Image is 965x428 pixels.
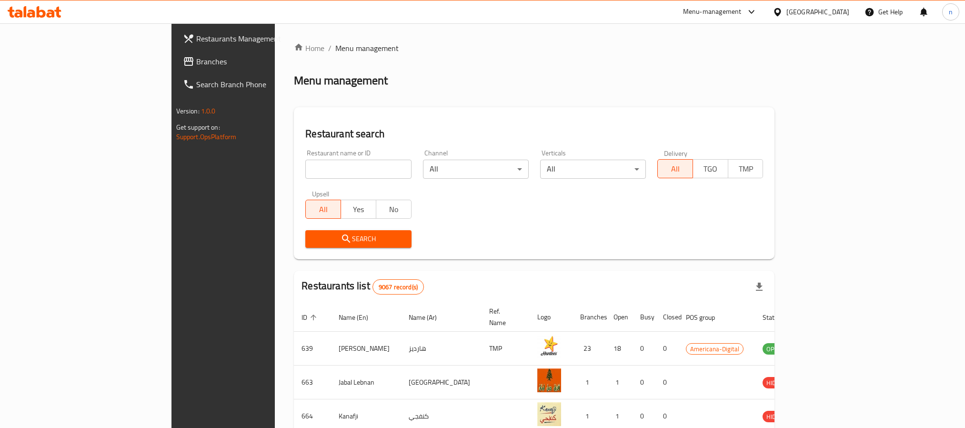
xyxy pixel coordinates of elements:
[606,303,633,332] th: Open
[423,160,529,179] div: All
[655,303,678,332] th: Closed
[175,27,332,50] a: Restaurants Management
[331,332,401,366] td: [PERSON_NAME]
[763,344,786,355] span: OPEN
[655,366,678,399] td: 0
[728,159,764,178] button: TMP
[732,162,760,176] span: TMP
[196,79,325,90] span: Search Branch Phone
[763,312,794,323] span: Status
[335,42,399,54] span: Menu management
[606,366,633,399] td: 1
[339,312,381,323] span: Name (En)
[294,42,774,54] nav: breadcrumb
[763,411,791,422] span: HIDDEN
[305,160,411,179] input: Search for restaurant name or ID..
[573,332,606,366] td: 23
[664,150,688,156] label: Delivery
[657,159,693,178] button: All
[305,127,763,141] h2: Restaurant search
[786,7,849,17] div: [GEOGRAPHIC_DATA]
[294,73,388,88] h2: Menu management
[949,7,953,17] span: n
[376,200,412,219] button: No
[305,230,411,248] button: Search
[763,377,791,388] span: HIDDEN
[573,366,606,399] td: 1
[302,279,424,295] h2: Restaurants list
[401,366,482,399] td: [GEOGRAPHIC_DATA]
[310,203,337,216] span: All
[693,159,728,178] button: TGO
[341,200,376,219] button: Yes
[537,402,561,426] img: Kanafji
[633,366,655,399] td: 0
[540,160,646,179] div: All
[686,312,727,323] span: POS group
[305,200,341,219] button: All
[175,50,332,73] a: Branches
[409,312,449,323] span: Name (Ar)
[537,368,561,392] img: Jabal Lebnan
[176,105,200,117] span: Version:
[176,131,237,143] a: Support.OpsPlatform
[372,279,424,295] div: Total records count
[662,162,689,176] span: All
[312,190,330,197] label: Upsell
[683,6,742,18] div: Menu-management
[331,366,401,399] td: Jabal Lebnan
[196,33,325,44] span: Restaurants Management
[380,203,408,216] span: No
[175,73,332,96] a: Search Branch Phone
[633,332,655,366] td: 0
[489,306,518,328] span: Ref. Name
[633,303,655,332] th: Busy
[196,56,325,67] span: Branches
[176,121,220,133] span: Get support on:
[530,303,573,332] th: Logo
[573,303,606,332] th: Branches
[697,162,724,176] span: TGO
[606,332,633,366] td: 18
[537,335,561,358] img: Hardee's
[763,411,791,422] div: HIDDEN
[313,233,403,245] span: Search
[201,105,216,117] span: 1.0.0
[373,283,423,292] span: 9067 record(s)
[345,203,372,216] span: Yes
[686,344,743,355] span: Americana-Digital
[302,312,320,323] span: ID
[655,332,678,366] td: 0
[482,332,530,366] td: TMP
[748,275,771,298] div: Export file
[401,332,482,366] td: هارديز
